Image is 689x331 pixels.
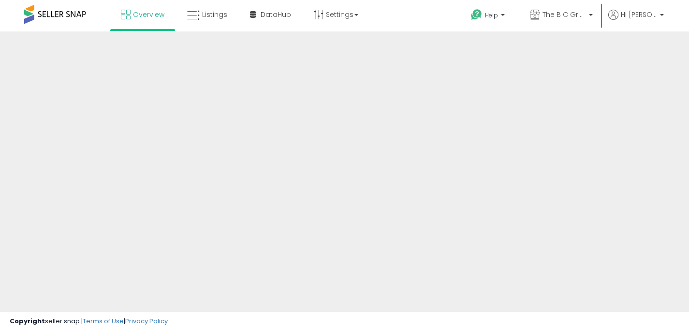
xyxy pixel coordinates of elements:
[10,317,168,326] div: seller snap | |
[621,10,657,19] span: Hi [PERSON_NAME]
[608,10,664,31] a: Hi [PERSON_NAME]
[133,10,164,19] span: Overview
[10,316,45,326] strong: Copyright
[261,10,291,19] span: DataHub
[463,1,514,31] a: Help
[470,9,483,21] i: Get Help
[202,10,227,19] span: Listings
[125,316,168,326] a: Privacy Policy
[83,316,124,326] a: Terms of Use
[485,11,498,19] span: Help
[542,10,586,19] span: The B C Group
